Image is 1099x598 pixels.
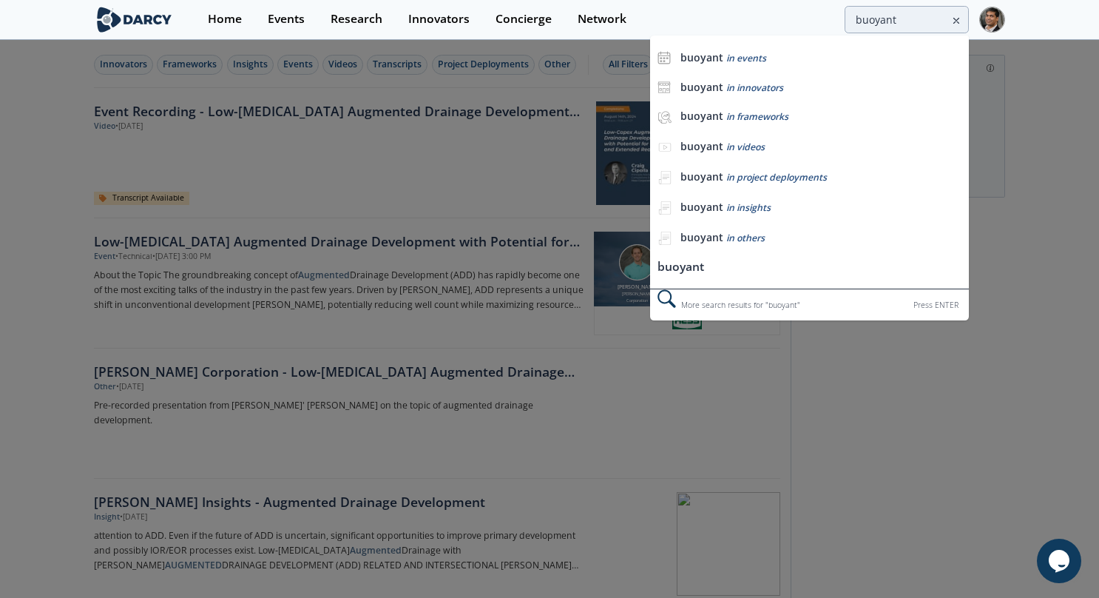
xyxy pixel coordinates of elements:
[208,13,242,25] div: Home
[726,110,788,123] span: in frameworks
[680,169,723,184] b: buoyant
[331,13,382,25] div: Research
[680,230,723,244] b: buoyant
[680,139,723,153] b: buoyant
[680,50,723,64] b: buoyant
[408,13,470,25] div: Innovators
[726,171,827,184] span: in project deployments
[268,13,305,25] div: Events
[650,254,969,281] li: buoyant
[657,81,671,94] img: icon
[726,52,766,64] span: in events
[496,13,552,25] div: Concierge
[680,109,723,123] b: buoyant
[1037,539,1084,583] iframe: chat widget
[726,81,783,94] span: in innovators
[726,201,771,214] span: in insights
[657,51,671,64] img: icon
[680,200,723,214] b: buoyant
[845,6,969,33] input: Advanced Search
[650,289,969,320] div: More search results for " buoyant "
[726,141,765,153] span: in videos
[680,80,723,94] b: buoyant
[726,232,765,244] span: in others
[578,13,626,25] div: Network
[913,298,958,313] div: Press ENTER
[94,7,175,33] img: logo-wide.svg
[979,7,1005,33] img: Profile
